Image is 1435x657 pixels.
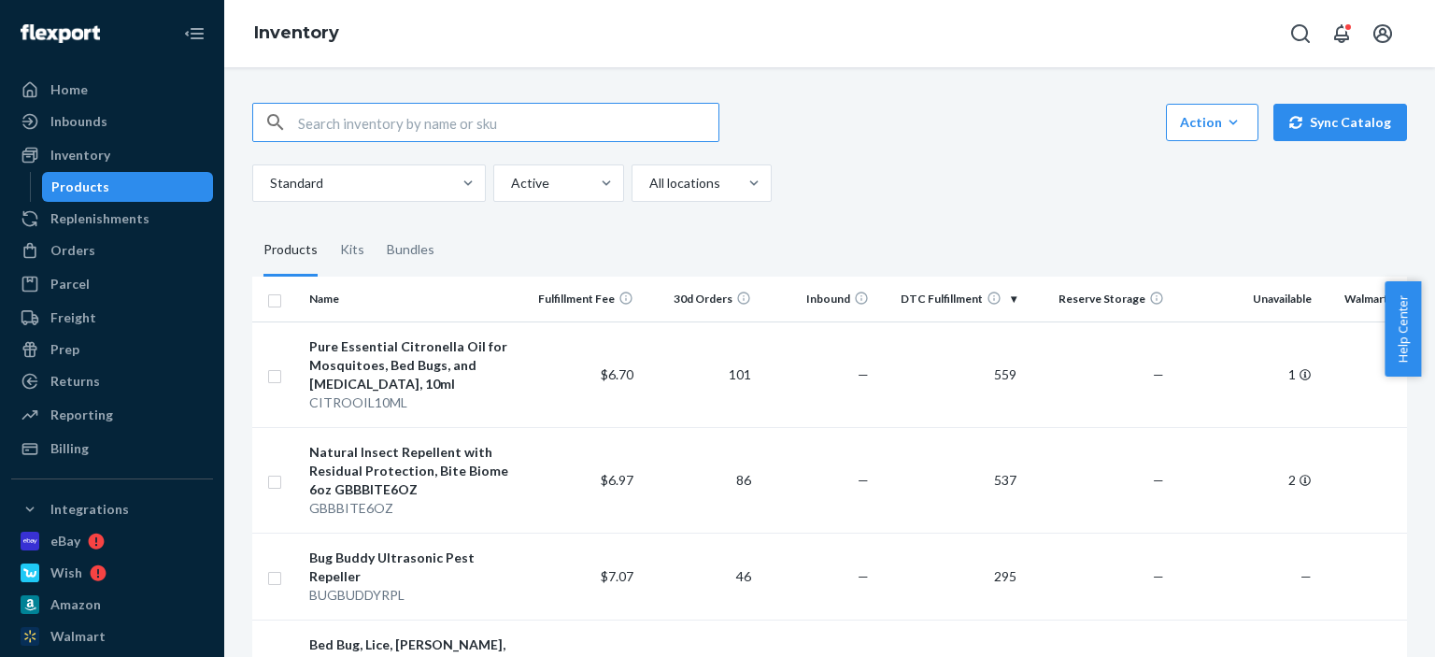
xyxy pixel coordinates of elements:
[11,366,213,396] a: Returns
[50,340,79,359] div: Prep
[1364,15,1401,52] button: Open account menu
[51,178,109,196] div: Products
[50,500,129,519] div: Integrations
[50,532,80,550] div: eBay
[641,277,759,321] th: 30d Orders
[50,275,90,293] div: Parcel
[1385,281,1421,377] button: Help Center
[1172,321,1319,427] td: 1
[11,400,213,430] a: Reporting
[387,224,434,277] div: Bundles
[50,595,101,614] div: Amazon
[1153,366,1164,382] span: —
[1172,427,1319,533] td: 2
[876,427,1024,533] td: 537
[858,366,869,382] span: —
[1172,277,1319,321] th: Unavailable
[50,564,82,582] div: Wish
[858,472,869,488] span: —
[1180,113,1244,132] div: Action
[641,321,759,427] td: 101
[509,174,511,193] input: Active
[42,172,214,202] a: Products
[11,204,213,234] a: Replenishments
[759,277,876,321] th: Inbound
[601,366,633,382] span: $6.70
[1316,601,1416,648] iframe: Opens a widget where you can chat to one of our agents
[1273,104,1407,141] button: Sync Catalog
[50,308,96,327] div: Freight
[50,112,107,131] div: Inbounds
[309,499,516,518] div: GBBBITE6OZ
[1166,104,1258,141] button: Action
[239,7,354,61] ol: breadcrumbs
[858,568,869,584] span: —
[302,277,523,321] th: Name
[1300,568,1312,584] span: —
[11,107,213,136] a: Inbounds
[50,241,95,260] div: Orders
[263,224,318,277] div: Products
[601,472,633,488] span: $6.97
[641,427,759,533] td: 86
[11,558,213,588] a: Wish
[11,269,213,299] a: Parcel
[309,443,516,499] div: Natural Insect Repellent with Residual Protection, Bite Biome 6oz GBBBITE6OZ
[876,533,1024,620] td: 295
[176,15,213,52] button: Close Navigation
[641,533,759,620] td: 46
[50,146,110,164] div: Inventory
[50,209,149,228] div: Replenishments
[601,568,633,584] span: $7.07
[11,621,213,651] a: Walmart
[11,303,213,333] a: Freight
[876,277,1024,321] th: DTC Fulfillment
[309,393,516,412] div: CITROOIL10ML
[309,586,516,605] div: BUGBUDDYRPL
[50,372,100,391] div: Returns
[11,434,213,464] a: Billing
[1153,568,1164,584] span: —
[11,335,213,364] a: Prep
[876,321,1024,427] td: 559
[298,104,718,141] input: Search inventory by name or sku
[11,75,213,105] a: Home
[1323,15,1360,52] button: Open notifications
[50,80,88,99] div: Home
[11,140,213,170] a: Inventory
[11,236,213,265] a: Orders
[340,224,364,277] div: Kits
[268,174,270,193] input: Standard
[254,22,339,43] a: Inventory
[647,174,649,193] input: All locations
[309,549,516,586] div: Bug Buddy Ultrasonic Pest Repeller
[1282,15,1319,52] button: Open Search Box
[11,526,213,556] a: eBay
[522,277,640,321] th: Fulfillment Fee
[309,337,516,393] div: Pure Essential Citronella Oil for Mosquitoes, Bed Bugs, and [MEDICAL_DATA], 10ml
[1153,472,1164,488] span: —
[50,406,113,424] div: Reporting
[1024,277,1172,321] th: Reserve Storage
[11,494,213,524] button: Integrations
[11,590,213,620] a: Amazon
[21,24,100,43] img: Flexport logo
[50,627,106,646] div: Walmart
[50,439,89,458] div: Billing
